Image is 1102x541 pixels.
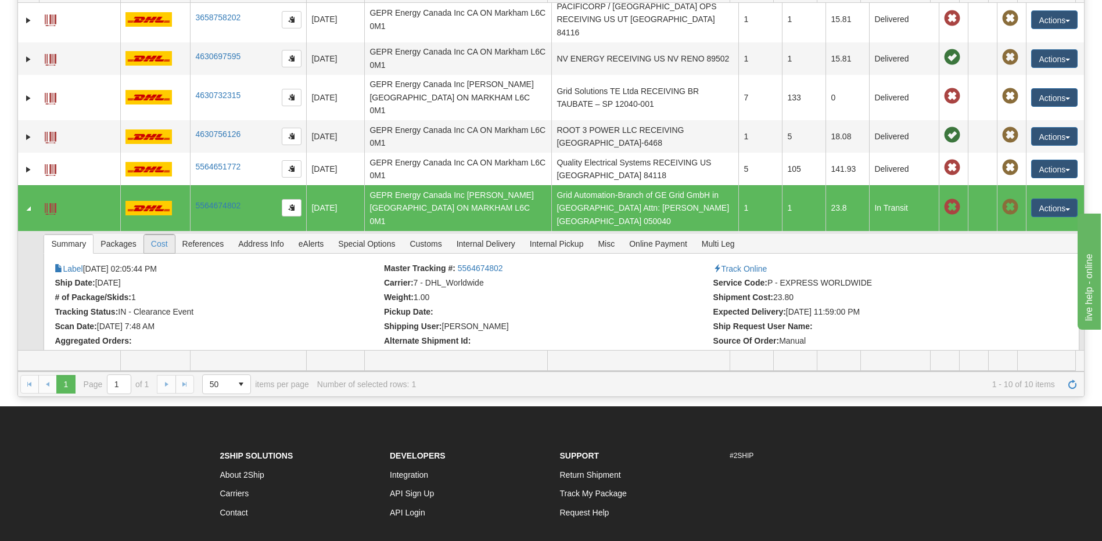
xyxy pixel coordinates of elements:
span: Page of 1 [84,374,149,394]
strong: Developers [390,451,446,460]
td: [DATE] [306,120,364,153]
span: select [232,375,250,394]
td: Grid Automation-Branch of GE Grid GmbH in [GEOGRAPHIC_DATA] Attn: [PERSON_NAME] [GEOGRAPHIC_DATA]... [551,185,738,230]
a: Integration [390,470,428,479]
span: On time [944,49,960,66]
a: 5564674802 [195,201,240,210]
td: 133 [782,75,825,120]
a: API Login [390,508,425,517]
li: 1.00 [384,293,710,304]
span: items per page [202,374,309,394]
a: Expand [23,15,34,26]
button: Actions [1031,49,1078,68]
span: Pickup Not Assigned [1002,10,1018,27]
td: 1 [738,185,782,230]
li: [DATE] 7:48 AM [55,322,381,333]
td: [DATE] [306,42,364,75]
a: Request Help [560,508,609,517]
a: 4630697595 [195,52,240,61]
span: Packages [94,235,143,253]
li: [DATE] [55,278,381,290]
a: Expand [23,131,34,143]
span: Cost [144,235,175,253]
span: 50 [210,378,225,390]
td: GEPR Energy Canada Inc CA ON Markham L6C 0M1 [364,42,551,75]
a: 4630756126 [195,129,240,139]
span: Late [944,160,960,176]
strong: Shipment Cost: [713,293,773,302]
td: Delivered [869,75,939,120]
strong: # of Package/Skids: [55,293,131,302]
a: Label [45,198,56,217]
td: In Transit [869,185,939,230]
a: Label [45,49,56,67]
span: Late [944,199,960,215]
td: NV ENERGY RECEIVING US NV RENO 89502 [551,42,738,75]
td: 0 [825,75,869,120]
span: Page sizes drop down [202,374,251,394]
strong: 2Ship Solutions [220,451,293,460]
span: Late [944,10,960,27]
a: 5564674802 [458,264,503,273]
a: Label [45,88,56,106]
span: Online Payment [622,235,694,253]
td: GEPR Energy Canada Inc [PERSON_NAME] [GEOGRAPHIC_DATA] ON MARKHAM L6C 0M1 [364,185,551,230]
a: Expand [23,53,34,65]
li: Glenn Apura (29972) [384,322,710,333]
strong: Ship Date: [55,278,95,287]
a: Label [55,264,82,273]
strong: Support [560,451,600,460]
button: Copy to clipboard [282,160,301,178]
strong: Scan Date: [55,322,96,331]
li: P - EXPRESS WORLDWIDE [713,278,1040,290]
strong: Ship Request User Name: [713,322,813,331]
a: Track Online [713,264,767,273]
button: Actions [1031,160,1078,178]
span: 1 - 10 of 10 items [424,380,1055,389]
td: Delivered [869,153,939,185]
td: Delivered [869,42,939,75]
button: Copy to clipboard [282,50,301,67]
td: 105 [782,153,825,185]
iframe: chat widget [1075,211,1101,330]
td: Quality Electrical Systems RECEIVING US [GEOGRAPHIC_DATA] 84118 [551,153,738,185]
strong: Expected Delivery: [713,307,786,316]
strong: Aggregated Orders: [55,336,131,345]
input: Page 1 [107,375,131,394]
img: 7 - DHL_Worldwide [125,51,172,66]
button: Actions [1031,199,1078,217]
strong: Carrier: [384,278,414,287]
span: Page 1 [56,375,75,394]
td: 5 [738,153,782,185]
strong: Weight: [384,293,414,302]
button: Copy to clipboard [282,89,301,106]
td: [DATE] [306,185,364,230]
td: 1 [782,42,825,75]
span: Multi Leg [695,235,742,253]
a: Expand [23,92,34,104]
span: Special Options [331,235,402,253]
img: 7 - DHL_Worldwide [125,162,172,176]
a: Contact [220,508,248,517]
td: GEPR Energy Canada Inc CA ON Markham L6C 0M1 [364,153,551,185]
td: 7 [738,75,782,120]
span: Internal Pickup [523,235,591,253]
button: Copy to clipboard [282,11,301,28]
span: Summary [44,235,93,253]
td: 141.93 [825,153,869,185]
td: 18.08 [825,120,869,153]
img: 7 - DHL_Worldwide [125,12,172,27]
span: On time [944,127,960,143]
strong: Tracking Status: [55,307,118,316]
li: Manual [713,336,1040,348]
img: 7 - DHL_Worldwide [125,129,172,144]
td: 1 [782,185,825,230]
a: Collapse [23,203,34,214]
li: [DATE] 11:59:00 PM [713,307,1040,319]
li: 23.80 [713,293,1040,304]
a: Label [45,159,56,178]
strong: Alternate Shipment Id: [384,336,471,345]
li: [DATE] 02:05:44 PM [55,264,381,275]
td: GEPR Energy Canada Inc [PERSON_NAME] [GEOGRAPHIC_DATA] ON MARKHAM L6C 0M1 [364,75,551,120]
li: IN - Clearance Event [55,307,381,319]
